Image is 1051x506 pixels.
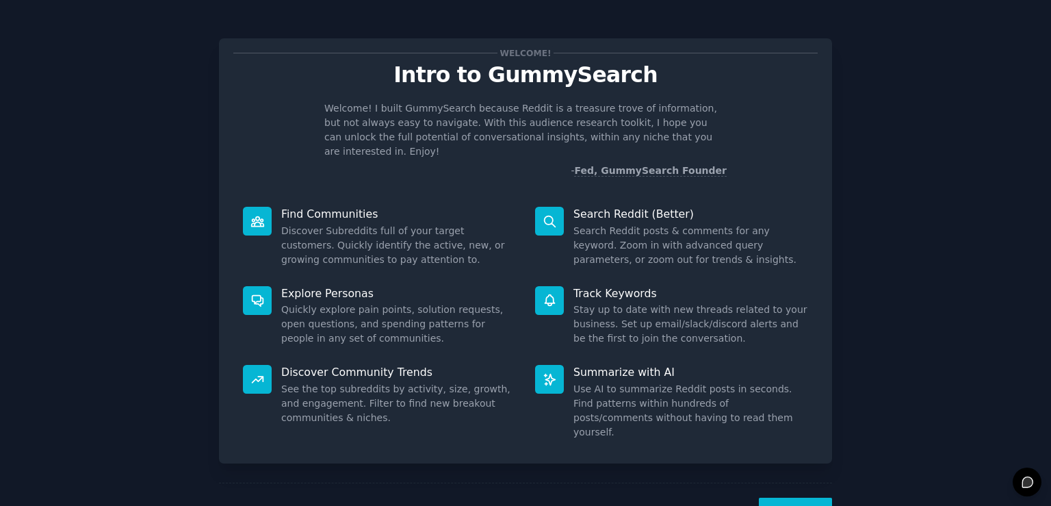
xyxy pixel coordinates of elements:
p: Intro to GummySearch [233,63,818,87]
a: Fed, GummySearch Founder [574,165,727,177]
dd: Quickly explore pain points, solution requests, open questions, and spending patterns for people ... [281,303,516,346]
span: Welcome! [497,46,554,60]
dd: Search Reddit posts & comments for any keyword. Zoom in with advanced query parameters, or zoom o... [573,224,808,267]
p: Explore Personas [281,286,516,301]
p: Find Communities [281,207,516,221]
p: Discover Community Trends [281,365,516,379]
p: Welcome! I built GummySearch because Reddit is a treasure trove of information, but not always ea... [324,101,727,159]
p: Summarize with AI [573,365,808,379]
dd: Stay up to date with new threads related to your business. Set up email/slack/discord alerts and ... [573,303,808,346]
dd: Discover Subreddits full of your target customers. Quickly identify the active, new, or growing c... [281,224,516,267]
dd: Use AI to summarize Reddit posts in seconds. Find patterns within hundreds of posts/comments with... [573,382,808,440]
p: Search Reddit (Better) [573,207,808,221]
div: - [571,164,727,178]
dd: See the top subreddits by activity, size, growth, and engagement. Filter to find new breakout com... [281,382,516,425]
p: Track Keywords [573,286,808,301]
